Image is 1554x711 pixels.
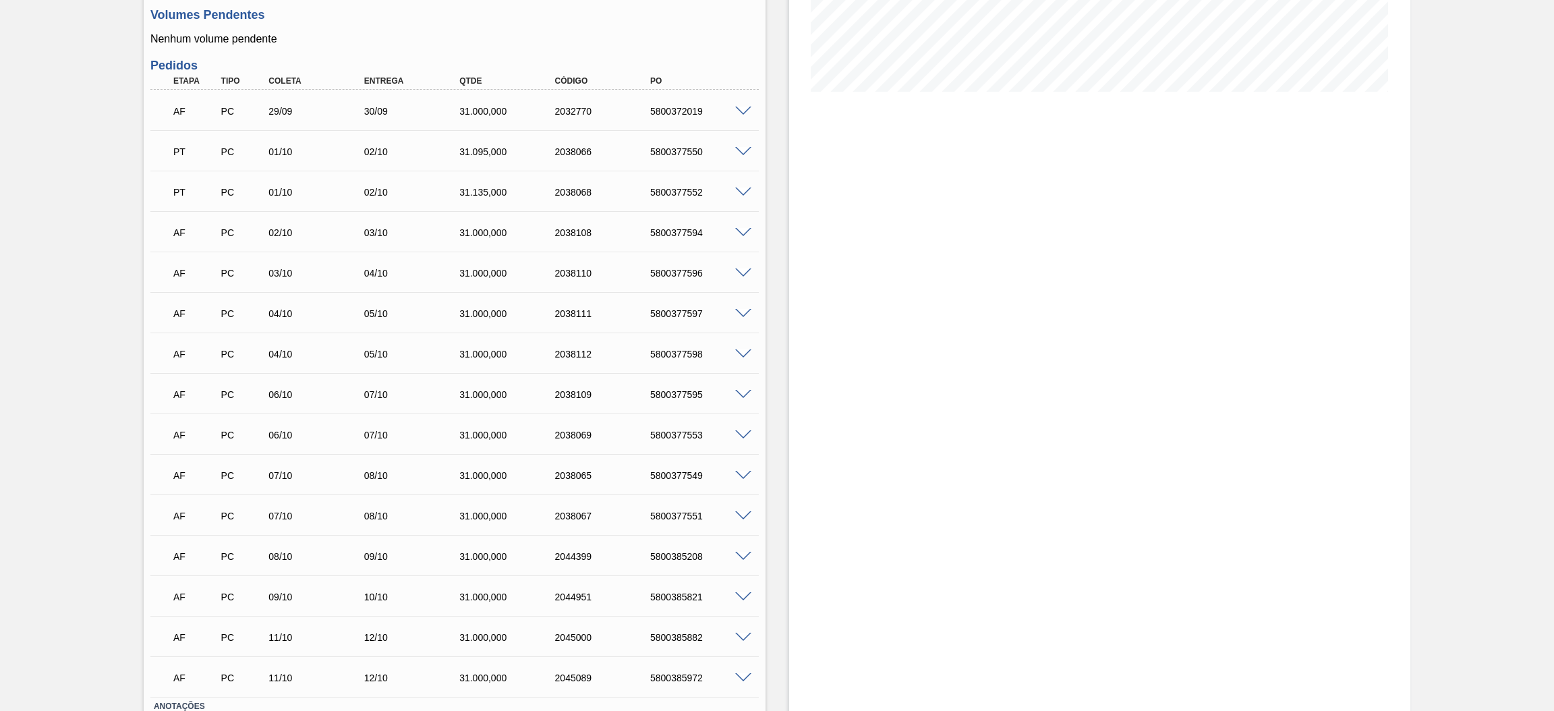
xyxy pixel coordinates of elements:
div: 2038067 [552,511,660,521]
div: Pedido de Compra [218,106,269,117]
div: Pedido em Trânsito [170,137,221,167]
div: 5800377551 [647,511,755,521]
div: Pedido de Compra [218,511,269,521]
div: Pedido de Compra [218,470,269,481]
div: 08/10/2025 [361,470,469,481]
div: 08/10/2025 [361,511,469,521]
div: 2044951 [552,592,660,602]
div: 12/10/2025 [361,673,469,683]
div: Aguardando Faturamento [170,218,221,248]
div: Aguardando Faturamento [170,542,221,571]
p: AF [173,430,218,440]
div: 2038069 [552,430,660,440]
p: AF [173,227,218,238]
div: 2038108 [552,227,660,238]
div: Aguardando Faturamento [170,339,221,369]
div: 02/10/2025 [361,146,469,157]
div: 5800385208 [647,551,755,562]
div: Aguardando Faturamento [170,501,221,531]
div: 31.000,000 [456,673,565,683]
div: Aguardando Faturamento [170,380,221,409]
div: Pedido em Trânsito [170,177,221,207]
div: 2044399 [552,551,660,562]
div: 01/10/2025 [265,146,374,157]
div: 07/10/2025 [265,470,374,481]
div: 31.000,000 [456,227,565,238]
div: Aguardando Faturamento [170,299,221,329]
div: Pedido de Compra [218,349,269,360]
div: Pedido de Compra [218,268,269,279]
div: 2038112 [552,349,660,360]
div: Tipo [218,76,269,86]
div: 31.000,000 [456,430,565,440]
p: AF [173,632,218,643]
p: AF [173,470,218,481]
div: 29/09/2025 [265,106,374,117]
div: 31.000,000 [456,389,565,400]
div: 31.000,000 [456,592,565,602]
p: PT [173,146,218,157]
div: Pedido de Compra [218,227,269,238]
div: 5800385821 [647,592,755,602]
div: 2038109 [552,389,660,400]
div: 31.000,000 [456,511,565,521]
div: 5800377595 [647,389,755,400]
div: 03/10/2025 [265,268,374,279]
div: 04/10/2025 [265,349,374,360]
div: 12/10/2025 [361,632,469,643]
div: 04/10/2025 [265,308,374,319]
div: 11/10/2025 [265,673,374,683]
p: Nenhum volume pendente [150,33,759,45]
div: 06/10/2025 [265,430,374,440]
div: Etapa [170,76,221,86]
div: 31.135,000 [456,187,565,198]
h3: Pedidos [150,59,759,73]
div: Pedido de Compra [218,308,269,319]
div: 2045089 [552,673,660,683]
div: 31.000,000 [456,470,565,481]
p: AF [173,389,218,400]
div: Pedido de Compra [218,592,269,602]
div: 31.095,000 [456,146,565,157]
div: 01/10/2025 [265,187,374,198]
div: 2038068 [552,187,660,198]
div: 06/10/2025 [265,389,374,400]
div: Pedido de Compra [218,187,269,198]
div: Aguardando Faturamento [170,258,221,288]
div: Entrega [361,76,469,86]
div: Aguardando Faturamento [170,623,221,652]
p: AF [173,268,218,279]
div: 2038066 [552,146,660,157]
p: AF [173,551,218,562]
div: 31.000,000 [456,268,565,279]
div: 5800377549 [647,470,755,481]
div: 31.000,000 [456,632,565,643]
div: 05/10/2025 [361,308,469,319]
p: AF [173,592,218,602]
div: 30/09/2025 [361,106,469,117]
div: 07/10/2025 [361,389,469,400]
div: 31.000,000 [456,308,565,319]
p: AF [173,511,218,521]
div: Pedido de Compra [218,389,269,400]
div: 08/10/2025 [265,551,374,562]
div: Pedido de Compra [218,146,269,157]
div: 10/10/2025 [361,592,469,602]
div: Pedido de Compra [218,551,269,562]
div: 07/10/2025 [361,430,469,440]
div: 2032770 [552,106,660,117]
div: 5800377598 [647,349,755,360]
div: Pedido de Compra [218,430,269,440]
div: 2038065 [552,470,660,481]
div: 11/10/2025 [265,632,374,643]
div: 05/10/2025 [361,349,469,360]
div: 5800385882 [647,632,755,643]
div: 2045000 [552,632,660,643]
p: PT [173,187,218,198]
div: 5800372019 [647,106,755,117]
div: 31.000,000 [456,349,565,360]
div: 2038110 [552,268,660,279]
p: AF [173,673,218,683]
div: 5800377553 [647,430,755,440]
div: Aguardando Faturamento [170,420,221,450]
